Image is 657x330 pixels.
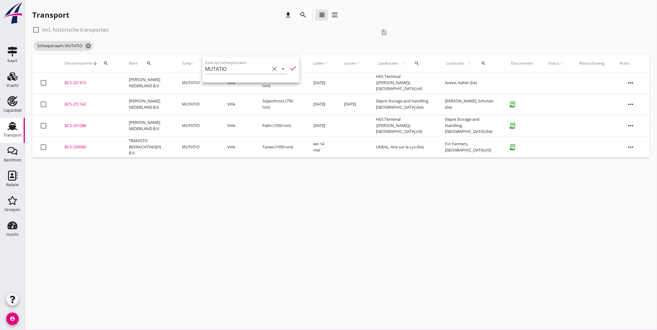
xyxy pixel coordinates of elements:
i: more_horiz [622,96,640,113]
label: Incl. historische transporten [42,27,109,33]
i: arrow_drop_down [279,65,287,73]
td: Vink [220,115,255,136]
div: BCS-251315 [65,80,114,86]
i: arrow_upward [399,61,407,66]
i: arrow_upward [466,61,474,66]
td: Tarwe (1050 ton) [255,136,306,158]
div: Relatie [6,183,19,187]
span: Scheepsnaam: MUTATIO [34,41,93,51]
td: Depre Storage and Handling, [GEOGRAPHIC_DATA] (be) [369,93,437,115]
i: receipt_long [506,120,519,132]
span: Laden [313,61,324,66]
td: Sojaschroot (750 ton) [255,93,306,115]
i: search [481,61,486,66]
i: receipt_long [506,98,519,111]
i: arrow_upward [324,61,329,66]
td: UNEAL, Aire sur la Lys (be) [369,136,437,158]
i: more_horiz [622,74,640,92]
i: search [147,61,152,66]
img: logo-small.a267ee39.svg [1,2,24,25]
td: HES Terminal ([PERSON_NAME]), [GEOGRAPHIC_DATA] (nl) [369,115,437,136]
i: account_circle [6,313,19,325]
td: MUTATIO [174,136,220,158]
i: arrow_upward [560,61,564,66]
i: more_horiz [622,117,640,134]
td: Vink [220,93,255,115]
td: For Farmers, [GEOGRAPHIC_DATA] (nl) [437,136,504,158]
div: Inzicht [6,233,19,237]
i: arrow_upward [356,61,361,66]
i: clear [271,65,278,73]
span: Status [549,61,560,66]
i: download [284,11,292,19]
td: Depre Storage and Handling, [GEOGRAPHIC_DATA] (be) [437,115,504,136]
td: wo 14 mei [306,136,337,158]
i: receipt_long [506,141,519,153]
td: Palm (1050 ton) [255,115,306,136]
td: [DATE] [337,93,369,115]
i: view_headline [318,11,326,19]
div: Kaart [7,59,17,63]
span: Laadlocatie [376,61,399,66]
td: MUTATIO [174,93,220,115]
td: [PERSON_NAME] NEDERLAND B.V. [121,72,174,94]
div: Capaciteit [3,108,22,112]
td: MUTATIO [174,115,220,136]
td: MUTATIO [174,72,220,94]
div: Transport [3,133,22,137]
div: BCS-251088 [65,123,114,129]
i: search [299,11,307,19]
td: [DATE] [306,72,337,94]
i: search [202,61,207,66]
div: Groepen [4,208,20,212]
td: HES Terminal ([PERSON_NAME]), [GEOGRAPHIC_DATA] (nl) [369,72,437,94]
i: arrow_downward [93,61,98,66]
i: more_horiz [622,138,640,156]
i: arrow_upward [191,61,196,66]
span: Dossiernummer [65,61,93,66]
div: Berichten [4,158,21,162]
td: [DATE] [306,93,337,115]
div: Documenten [511,61,534,66]
td: Aveve, Aalter (be) [437,72,504,94]
div: Waarschuwing [579,61,605,66]
i: cancel [85,43,91,49]
td: [PERSON_NAME] NEDERLAND B.V. [121,93,174,115]
i: check [289,65,297,72]
td: [PERSON_NAME] NEDERLAND B.V. [121,115,174,136]
td: Vink [220,136,255,158]
i: view_agenda [331,11,338,19]
div: Acties [620,61,642,66]
div: Transport [32,10,69,20]
div: Klant [129,56,167,71]
div: Vracht [7,84,19,88]
span: Lossen [344,61,356,66]
input: Zoek op (scheeps)naam [205,64,270,74]
td: [PERSON_NAME], Schoten (be) [437,93,504,115]
td: Vink [220,72,255,94]
td: [DATE] [306,115,337,136]
td: Sojaschroot (1000 ton) [255,72,306,94]
i: search [103,61,108,66]
div: BCS-250686 [65,144,114,150]
td: TRANSITO BEVRACHTINGEN B.V. [121,136,174,158]
span: Schip [182,61,191,66]
span: Loslocatie [445,61,465,66]
div: BCS-251142 [65,101,114,107]
i: search [415,61,420,66]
